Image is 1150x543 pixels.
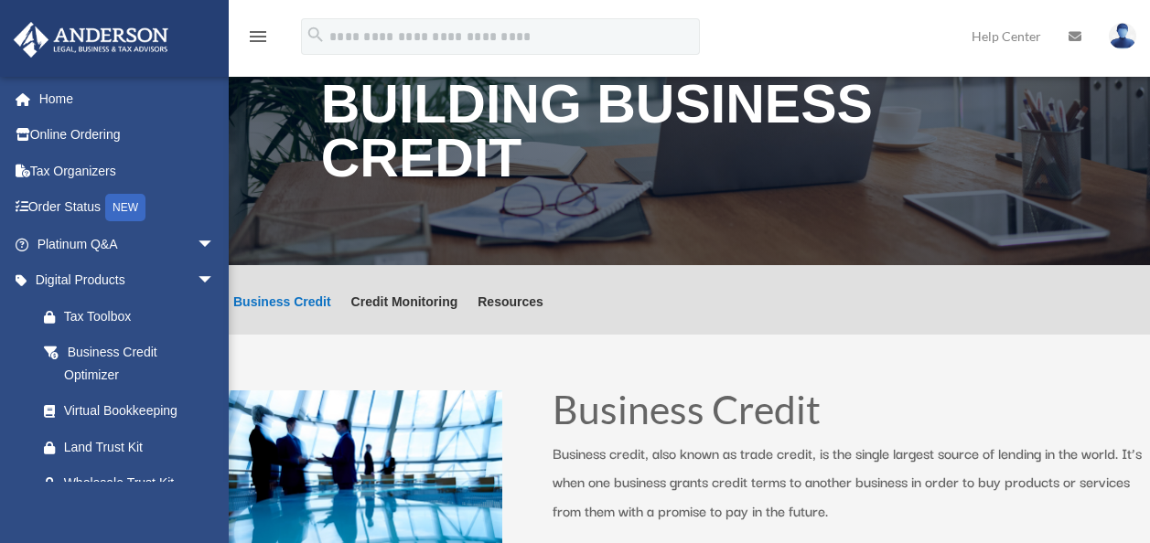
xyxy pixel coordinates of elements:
img: User Pic [1109,23,1136,49]
a: Virtual Bookkeeping [26,393,242,430]
a: Credit Monitoring [351,295,458,335]
a: Business Credit Optimizer [26,335,233,393]
a: Digital Productsarrow_drop_down [13,262,242,299]
a: Tax Organizers [13,153,242,189]
div: Wholesale Trust Kit [64,472,220,495]
a: Order StatusNEW [13,189,242,227]
a: Business Credit [233,295,331,335]
h1: Business Credit [553,390,1150,439]
a: Land Trust Kit [26,429,242,465]
i: search [306,25,326,45]
span: arrow_drop_down [197,226,233,263]
a: Tax Toolbox [26,298,242,335]
a: Resources [478,295,543,335]
i: menu [247,26,269,48]
img: Anderson Advisors Platinum Portal [8,22,174,58]
div: Land Trust Kit [64,436,220,459]
a: Wholesale Trust Kit [26,465,242,502]
h1: Building Business Credit [321,78,1059,195]
a: Home [13,80,242,117]
span: arrow_drop_down [197,262,233,300]
a: Platinum Q&Aarrow_drop_down [13,226,242,262]
p: Business credit, also known as trade credit, is the single largest source of lending in the world... [553,439,1150,542]
div: Business Credit Optimizer [64,341,210,386]
div: Tax Toolbox [64,305,220,328]
a: Online Ordering [13,117,242,154]
a: menu [247,32,269,48]
div: Virtual Bookkeeping [64,399,220,422]
div: NEW [105,194,145,221]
